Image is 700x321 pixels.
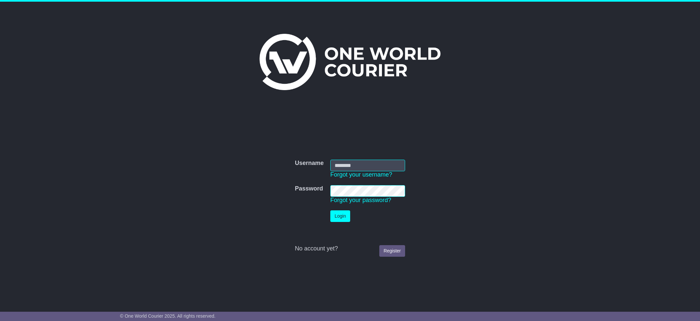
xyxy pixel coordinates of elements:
[295,185,323,192] label: Password
[379,245,405,257] a: Register
[330,171,392,178] a: Forgot your username?
[295,160,324,167] label: Username
[330,210,350,222] button: Login
[330,197,391,203] a: Forgot your password?
[120,313,216,319] span: © One World Courier 2025. All rights reserved.
[295,245,405,252] div: No account yet?
[259,34,440,90] img: One World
